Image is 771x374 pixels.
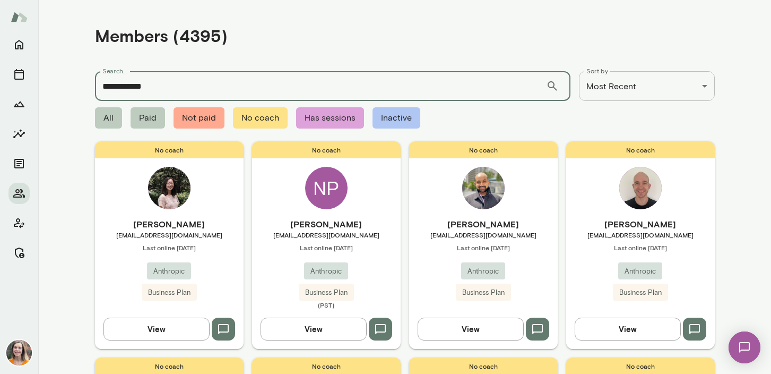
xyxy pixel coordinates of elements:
[95,218,244,231] h6: [PERSON_NAME]
[252,141,401,158] span: No coach
[233,107,288,129] span: No coach
[95,231,244,239] span: [EMAIL_ADDRESS][DOMAIN_NAME]
[131,107,165,129] span: Paid
[456,287,511,298] span: Business Plan
[8,93,30,115] button: Growth Plan
[618,266,662,277] span: Anthropic
[418,318,524,340] button: View
[8,212,30,234] button: Client app
[252,243,401,252] span: Last online [DATE]
[8,64,30,85] button: Sessions
[8,183,30,204] button: Members
[579,71,715,101] div: Most Recent
[8,34,30,55] button: Home
[8,153,30,174] button: Documents
[619,167,662,209] img: Cal Rueb
[575,318,681,340] button: View
[95,25,228,46] h4: Members (4395)
[613,287,668,298] span: Business Plan
[8,123,30,144] button: Insights
[566,231,715,239] span: [EMAIL_ADDRESS][DOMAIN_NAME]
[304,266,348,277] span: Anthropic
[95,107,122,129] span: All
[586,66,608,75] label: Sort by
[102,66,127,75] label: Search...
[11,7,28,27] img: Mento
[8,242,30,263] button: Manage
[372,107,420,129] span: Inactive
[296,107,364,129] span: Has sessions
[462,167,505,209] img: Krishna Sounderrajan
[252,301,401,309] span: (PST)
[299,287,354,298] span: Business Plan
[566,243,715,252] span: Last online [DATE]
[409,141,558,158] span: No coach
[252,218,401,231] h6: [PERSON_NAME]
[103,318,210,340] button: View
[174,107,224,129] span: Not paid
[305,167,348,209] div: NP
[461,266,505,277] span: Anthropic
[147,266,191,277] span: Anthropic
[6,340,32,365] img: Carrie Kelly
[409,218,558,231] h6: [PERSON_NAME]
[566,218,715,231] h6: [PERSON_NAME]
[252,231,401,239] span: [EMAIL_ADDRESS][DOMAIN_NAME]
[142,287,197,298] span: Business Plan
[261,318,367,340] button: View
[566,141,715,158] span: No coach
[148,167,190,209] img: Samantha Siau
[95,141,244,158] span: No coach
[409,231,558,239] span: [EMAIL_ADDRESS][DOMAIN_NAME]
[409,243,558,252] span: Last online [DATE]
[95,243,244,252] span: Last online [DATE]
